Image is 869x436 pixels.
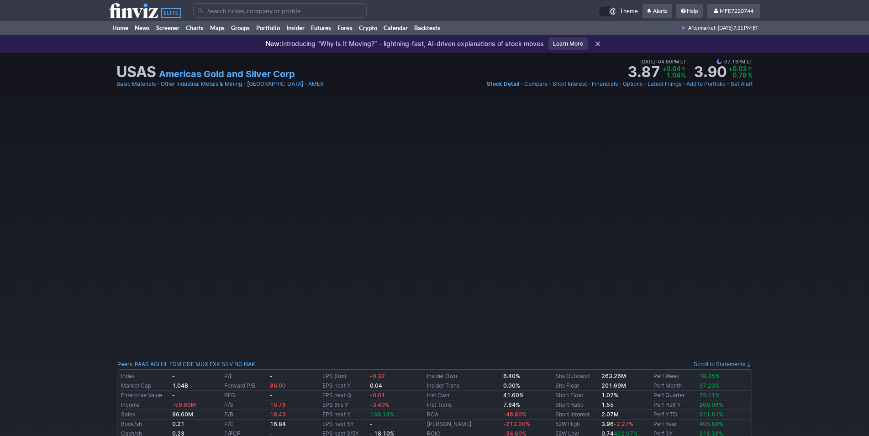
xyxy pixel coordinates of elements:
[666,71,680,79] span: 1.04
[117,360,255,369] div: :
[270,373,273,379] b: -
[716,58,753,66] span: 07:19PM ET
[321,391,369,400] td: EPS next Q
[503,382,520,389] b: 0.00%
[119,420,170,429] td: Book/sh
[169,360,181,369] a: FSM
[676,4,703,18] a: Help
[150,360,159,369] a: AGI
[116,79,156,89] a: Basic Materials
[132,21,153,35] a: News
[183,360,194,369] a: CDE
[627,65,660,79] strong: 3.87
[699,373,720,379] span: 18.35%
[157,79,160,89] span: •
[135,360,149,369] a: PAAS
[370,392,385,399] span: -0.01
[601,382,626,389] b: 201.69M
[728,65,747,73] span: +0.03
[656,58,658,66] span: •
[425,381,501,391] td: Insider Trans
[553,381,599,391] td: Shs Float
[172,373,175,379] small: -
[270,382,286,389] span: 86.00
[553,420,599,429] td: 52W High
[109,21,132,35] a: Home
[183,21,207,35] a: Charts
[266,39,544,48] p: Introducing “Why Is It Moving?” - lightning-fast, AI-driven explanations of stock moves
[370,373,385,379] span: -0.32
[321,410,369,420] td: EPS next Y
[487,79,519,89] a: Stock Detail
[648,79,681,89] a: Latest Filings
[356,21,380,35] a: Crypto
[380,21,411,35] a: Calendar
[222,372,268,381] td: P/E
[643,4,672,18] a: Alerts
[370,401,390,408] span: -3.40%
[228,21,253,35] a: Groups
[270,392,273,399] b: -
[601,373,626,379] b: 263.26M
[588,79,591,89] span: •
[592,79,618,89] a: Financials
[524,79,548,89] a: Compare
[681,71,686,79] span: %
[503,411,527,418] span: -48.80%
[370,411,394,418] span: 139.13%
[520,79,523,89] span: •
[652,410,697,420] td: Perf YTD
[370,420,373,427] b: -
[153,21,183,35] a: Screener
[748,71,753,79] span: %
[221,360,233,369] a: SILV
[555,392,583,399] a: Short Float
[222,391,268,400] td: PEG
[193,3,367,18] input: Search
[662,65,680,73] span: +0.04
[652,400,697,410] td: Perf Half Y
[116,65,156,79] h1: USAS
[425,400,501,410] td: Inst Trans
[222,381,268,391] td: Forward P/E
[643,79,647,89] span: •
[222,420,268,429] td: P/C
[699,382,720,389] span: 37.23%
[172,420,184,427] b: 0.21
[119,381,170,391] td: Market Cap
[652,381,697,391] td: Perf Month
[731,79,753,89] a: Set Alert
[119,400,170,410] td: Income
[722,58,724,66] span: •
[699,411,723,418] span: 311.81%
[321,420,369,429] td: EPS next 5Y
[699,392,720,399] span: 75.11%
[619,79,622,89] span: •
[599,6,638,16] a: Theme
[601,392,618,399] b: 1.02%
[283,21,308,35] a: Insider
[222,400,268,410] td: P/S
[270,420,286,427] b: 16.84
[720,7,753,14] span: MFE7220744
[694,65,727,79] strong: 3.90
[425,372,501,381] td: Insider Own
[553,79,587,89] a: Short Interest
[601,401,614,408] a: 1.55
[172,392,175,399] b: -
[553,372,599,381] td: Shs Outstand
[601,411,619,418] a: 2.07M
[308,79,324,89] a: AMEX
[172,411,193,418] b: 96.60M
[732,71,747,79] span: 0.78
[487,80,519,87] span: Stock Detail
[548,79,552,89] span: •
[161,360,168,369] a: HL
[270,401,286,408] span: 10.76
[195,360,208,369] a: MUX
[503,420,530,427] span: -212.00%
[119,372,170,381] td: Index
[172,401,196,408] span: -59.60M
[503,392,524,399] b: 41.60%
